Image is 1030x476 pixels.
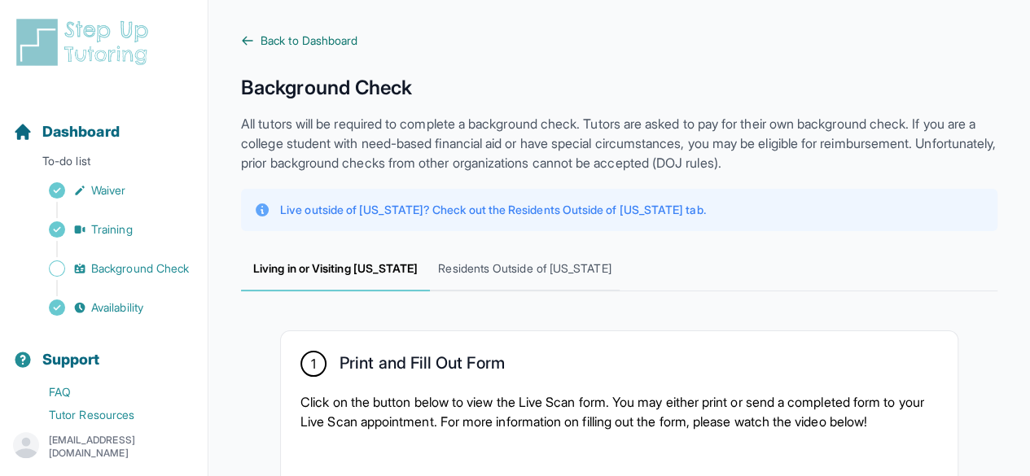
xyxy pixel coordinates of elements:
button: [EMAIL_ADDRESS][DOMAIN_NAME] [13,432,195,461]
span: Dashboard [42,120,120,143]
nav: Tabs [241,247,997,291]
p: To-do list [7,153,201,176]
p: All tutors will be required to complete a background check. Tutors are asked to pay for their own... [241,114,997,172]
button: Dashboard [7,94,201,150]
button: Support [7,322,201,378]
a: Tutor Resources [13,404,208,426]
span: Waiver [91,182,125,199]
span: Living in or Visiting [US_STATE] [241,247,430,291]
a: Training [13,218,208,241]
a: FAQ [13,381,208,404]
a: Dashboard [13,120,120,143]
a: Availability [13,296,208,319]
p: [EMAIL_ADDRESS][DOMAIN_NAME] [49,434,195,460]
h2: Print and Fill Out Form [340,353,505,379]
span: Residents Outside of [US_STATE] [430,247,619,291]
a: Waiver [13,179,208,202]
p: Click on the button below to view the Live Scan form. You may either print or send a completed fo... [300,392,938,431]
span: Back to Dashboard [261,33,357,49]
span: Support [42,348,100,371]
span: 1 [311,354,316,373]
a: Background Check [13,257,208,280]
p: Live outside of [US_STATE]? Check out the Residents Outside of [US_STATE] tab. [280,202,705,218]
img: logo [13,16,158,68]
span: Background Check [91,260,189,277]
span: Availability [91,299,143,316]
span: Training [91,221,133,238]
a: Back to Dashboard [241,33,997,49]
h1: Background Check [241,75,997,101]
